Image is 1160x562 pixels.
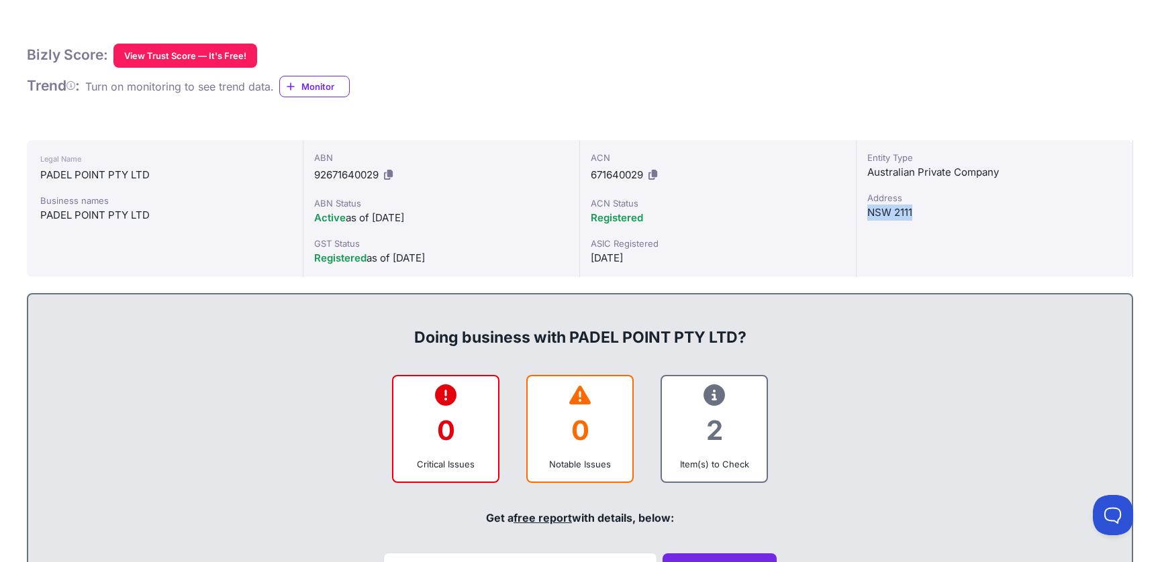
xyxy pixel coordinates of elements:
[40,194,289,207] div: Business names
[867,164,1122,180] div: Australian Private Company
[1093,495,1133,535] iframe: Toggle Customer Support
[113,44,257,68] button: View Trust Score — It's Free!
[514,511,572,524] a: free report
[314,237,569,250] div: GST Status
[404,403,487,457] div: 0
[301,80,349,93] span: Monitor
[279,76,350,97] a: Monitor
[42,305,1118,348] div: Doing business with PADEL POINT PTY LTD?
[591,151,845,164] div: ACN
[314,196,569,210] div: ABN Status
[867,151,1122,164] div: Entity Type
[314,250,569,266] div: as of [DATE]
[591,168,643,181] span: 671640029
[314,251,367,264] span: Registered
[867,191,1122,205] div: Address
[486,511,674,524] span: Get a with details, below:
[314,168,379,181] span: 92671640029
[40,167,289,183] div: PADEL POINT PTY LTD
[40,207,289,223] div: PADEL POINT PTY LTD
[85,78,274,95] div: Turn on monitoring to see trend data.
[538,403,622,457] div: 0
[314,211,346,224] span: Active
[404,457,487,471] div: Critical Issues
[673,457,756,471] div: Item(s) to Check
[591,237,845,250] div: ASIC Registered
[314,151,569,164] div: ABN
[591,211,643,224] span: Registered
[591,196,845,210] div: ACN Status
[538,457,622,471] div: Notable Issues
[673,403,756,457] div: 2
[40,151,289,167] div: Legal Name
[27,77,80,95] h1: Trend :
[591,250,845,266] div: [DATE]
[314,210,569,226] div: as of [DATE]
[867,205,1122,221] div: NSW 2111
[27,46,108,64] h1: Bizly Score:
